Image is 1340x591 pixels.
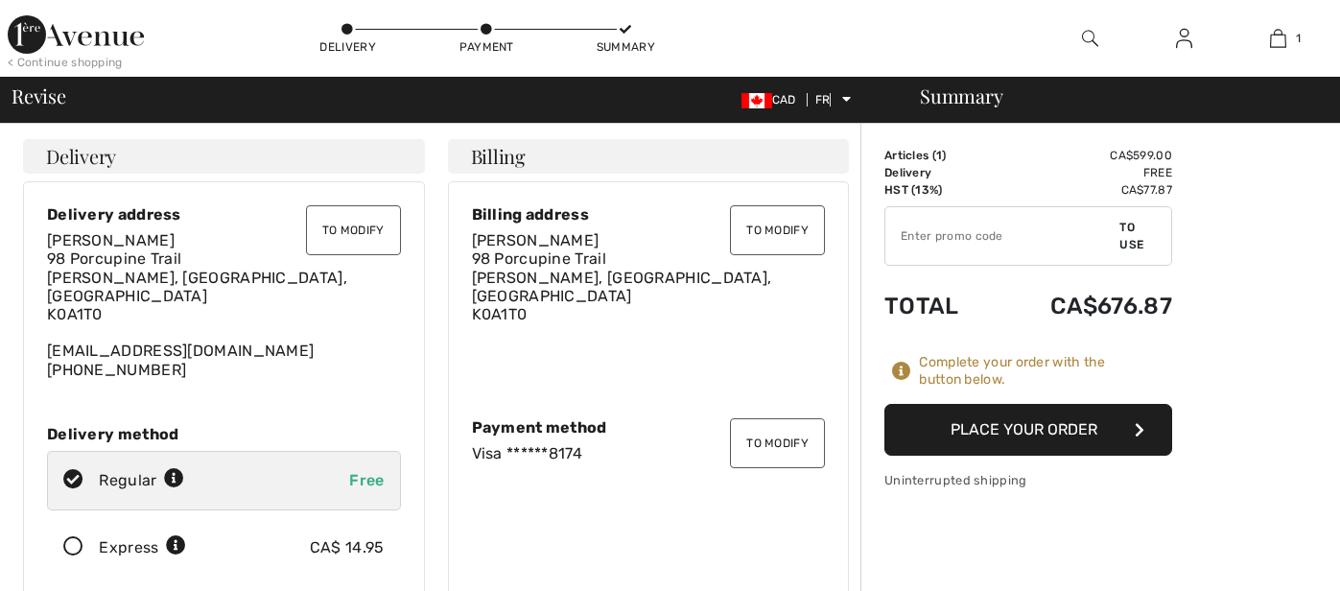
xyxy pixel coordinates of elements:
font: FR [815,93,831,106]
img: Canadian Dollar [741,93,772,108]
font: CA$ 14.95 [310,538,385,556]
font: K0A1T0 [472,305,528,323]
font: CA$77.87 [1121,183,1172,197]
font: Delivery method [47,425,179,443]
font: Summary [597,40,655,54]
font: Billing address [472,205,590,224]
font: Delivery [884,166,931,179]
a: Log in [1161,27,1208,51]
font: Place your order [951,420,1097,438]
font: Revise [12,83,66,108]
button: To modify [730,205,825,255]
font: CAD [772,93,796,106]
font: Free [1143,166,1172,179]
img: research [1082,27,1098,50]
input: Promo code [885,207,1119,265]
img: My cart [1270,27,1286,50]
a: 1 [1232,27,1324,50]
button: To modify [730,418,825,468]
font: Articles ( [884,149,936,162]
font: Payment [459,40,514,54]
font: To modify [746,437,809,450]
font: HST (13%) [884,183,943,197]
font: [PERSON_NAME] [47,231,175,249]
font: 1 [1296,32,1301,45]
font: Free [349,471,384,489]
font: To modify [746,224,809,237]
button: To modify [306,205,401,255]
img: 1st Avenue [8,15,144,54]
font: 98 Porcupine Trail [47,249,181,268]
font: Uninterrupted shipping [884,473,1027,487]
font: Express [99,538,158,556]
iframe: Opens a widget where you can find more information [1219,533,1321,581]
font: Delivery address [47,205,181,224]
font: To use [1119,221,1143,251]
font: Delivery [319,40,375,54]
button: Place your order [884,404,1172,456]
font: Total [884,293,959,319]
font: Regular [99,471,156,489]
font: Delivery [46,143,116,169]
font: [PERSON_NAME], [GEOGRAPHIC_DATA], [GEOGRAPHIC_DATA] [472,269,772,305]
font: Complete your order with the button below. [919,354,1105,388]
font: Payment method [472,418,607,437]
img: My information [1176,27,1192,50]
font: [PHONE_NUMBER] [47,361,186,379]
font: CA$599.00 [1110,149,1172,162]
font: ) [942,149,946,162]
font: 98 Porcupine Trail [472,249,606,268]
font: To modify [322,224,385,237]
font: [EMAIL_ADDRESS][DOMAIN_NAME] [47,342,314,360]
font: K0A1T0 [47,305,103,323]
font: 1 [936,149,942,162]
font: Summary [920,83,1002,108]
font: CA$676.87 [1050,293,1172,319]
font: < Continue shopping [8,56,123,69]
font: Billing [471,143,526,169]
font: [PERSON_NAME] [472,231,599,249]
font: [PERSON_NAME], [GEOGRAPHIC_DATA], [GEOGRAPHIC_DATA] [47,269,347,305]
